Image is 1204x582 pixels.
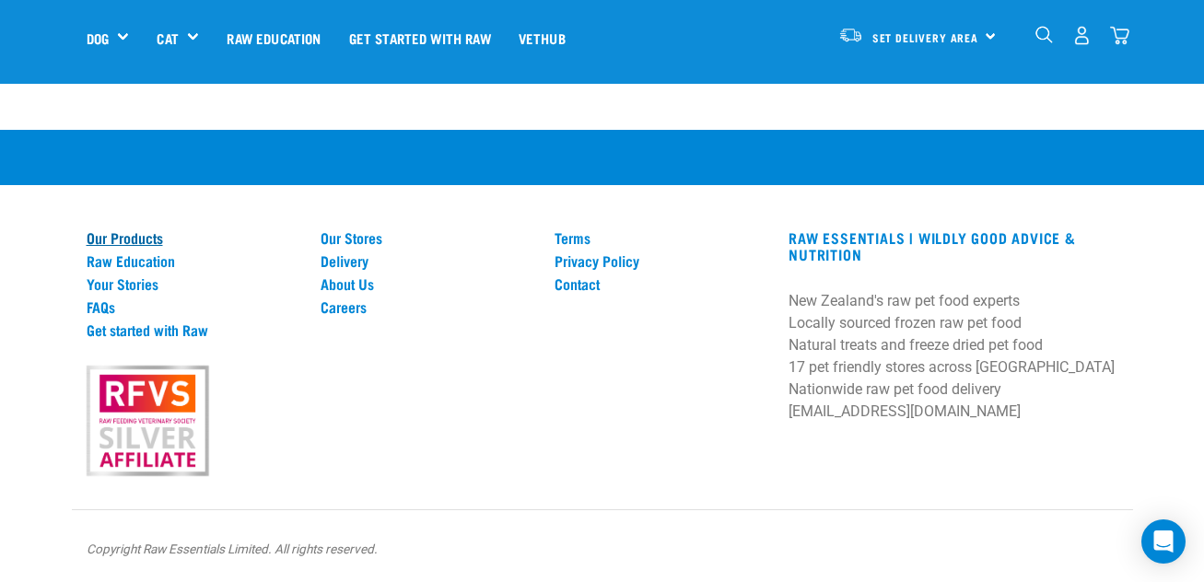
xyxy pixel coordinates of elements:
[321,298,532,315] a: Careers
[335,1,505,75] a: Get started with Raw
[87,229,298,246] a: Our Products
[1072,26,1092,45] img: user.png
[1110,26,1129,45] img: home-icon@2x.png
[505,1,579,75] a: Vethub
[789,290,1117,423] p: New Zealand's raw pet food experts Locally sourced frozen raw pet food Natural treats and freeze ...
[213,1,334,75] a: Raw Education
[87,252,298,269] a: Raw Education
[321,252,532,269] a: Delivery
[157,28,178,49] a: Cat
[78,363,216,479] img: rfvs.png
[838,27,863,43] img: van-moving.png
[789,229,1117,262] h3: RAW ESSENTIALS | Wildly Good Advice & Nutrition
[1141,519,1186,564] div: Open Intercom Messenger
[87,298,298,315] a: FAQs
[87,541,378,556] em: Copyright Raw Essentials Limited. All rights reserved.
[555,252,766,269] a: Privacy Policy
[87,275,298,292] a: Your Stories
[87,28,109,49] a: Dog
[87,321,298,338] a: Get started with Raw
[555,229,766,246] a: Terms
[872,34,979,41] span: Set Delivery Area
[321,275,532,292] a: About Us
[321,229,532,246] a: Our Stores
[555,275,766,292] a: Contact
[1035,26,1053,43] img: home-icon-1@2x.png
